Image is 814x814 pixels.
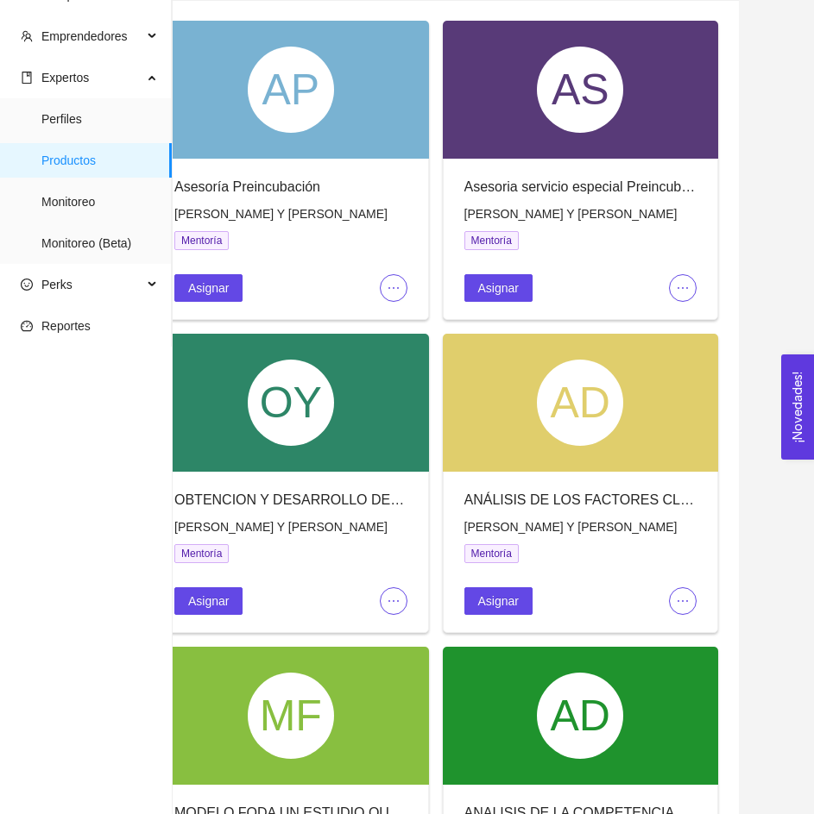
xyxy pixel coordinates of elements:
button: ellipsis [380,587,407,615]
div: Asesoría Preincubación [174,176,407,197]
div: AD [537,360,623,446]
span: Asignar [188,592,229,610]
button: Asignar [174,274,243,302]
div: Asesoria servicio especial Preincubacion CHF [464,176,697,197]
span: Mentoría [464,544,519,563]
button: Asignar [464,587,533,615]
button: Open Feedback Widget [781,354,814,460]
div: AD [537,673,623,759]
span: Monitoreo [41,185,158,219]
span: ellipsis [670,594,696,608]
span: Perks [41,278,73,291]
button: Asignar [174,587,243,615]
span: Mentoría [174,231,229,250]
span: ellipsis [670,281,696,295]
span: [PERSON_NAME] Y [PERSON_NAME] [464,207,678,221]
span: Reportes [41,319,91,333]
span: [PERSON_NAME] Y [PERSON_NAME] [174,520,388,534]
span: Monitoreo (Beta) [41,226,158,260]
span: dashboard [21,320,33,332]
span: ellipsis [381,281,407,295]
div: AP [248,47,334,133]
button: ellipsis [669,587,697,615]
span: [PERSON_NAME] Y [PERSON_NAME] [464,520,678,534]
div: MF [248,673,334,759]
span: smile [21,279,33,291]
span: Emprendedores [41,29,128,43]
span: book [21,72,33,84]
span: Mentoría [174,544,229,563]
span: ellipsis [381,594,407,608]
div: OY [248,360,334,446]
span: Perfiles [41,102,158,136]
span: Expertos [41,71,89,85]
span: Mentoría [464,231,519,250]
span: [PERSON_NAME] Y [PERSON_NAME] [174,207,388,221]
span: Asignar [478,592,519,610]
button: Asignar [464,274,533,302]
span: Asignar [188,279,229,297]
span: team [21,30,33,42]
span: Asignar [478,279,519,297]
div: OBTENCION Y DESARROLLO DE LAS VENTAJAS COMPETITIVAS [174,489,407,510]
button: ellipsis [380,274,407,302]
span: Productos [41,143,158,178]
div: ANÁLISIS DE LOS FACTORES CLAVES DE ÉXITO [464,489,697,510]
div: AS [537,47,623,133]
button: ellipsis [669,274,697,302]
